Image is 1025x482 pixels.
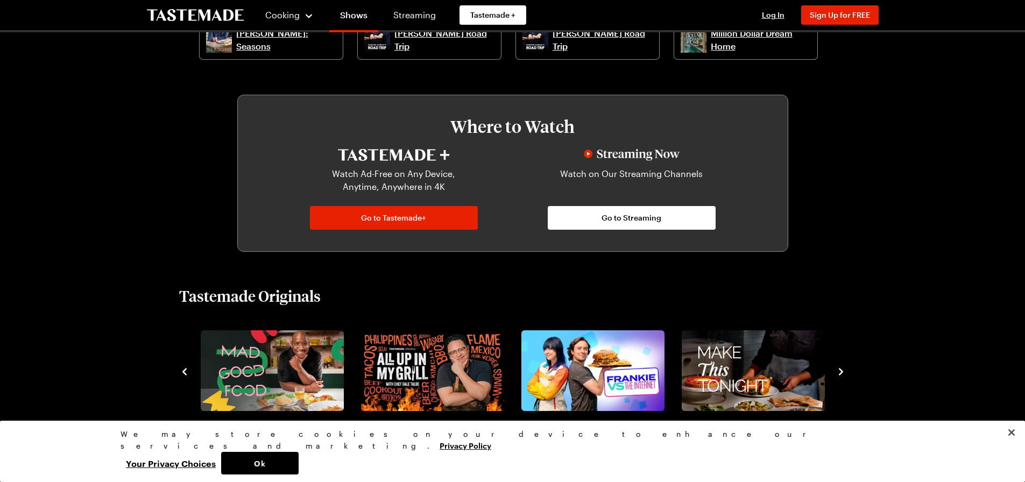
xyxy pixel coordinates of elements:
[121,452,221,474] button: Your Privacy Choices
[517,327,677,414] div: 6 / 8
[179,364,190,377] button: navigate to previous item
[121,428,895,452] div: We may store cookies on your device to enhance our services and marketing.
[677,327,838,414] div: 7 / 8
[179,286,321,306] h2: Tastemade Originals
[553,27,653,53] a: [PERSON_NAME] Road Trip
[199,330,342,411] a: Mad Good Food
[801,5,879,25] button: Sign Up for FREE
[359,330,502,411] a: All Up In My Grill
[265,2,314,28] button: Cooking
[236,27,336,53] a: [PERSON_NAME]: Seasons
[762,10,784,19] span: Log In
[196,327,357,414] div: 4 / 8
[521,330,665,411] img: Frankie vs. the Internet
[584,149,680,161] img: Streaming
[310,206,478,230] a: Go to Tastemade+
[1000,421,1023,444] button: Close
[361,330,504,411] img: All Up In My Grill
[440,440,491,450] a: More information about your privacy, opens in a new tab
[711,27,811,53] a: Million Dollar Dream Home
[470,10,515,20] span: Tastemade +
[752,10,795,20] button: Log In
[519,330,662,411] a: Frankie vs. the Internet
[338,149,449,161] img: Tastemade+
[316,167,471,193] p: Watch Ad-Free on Any Device, Anytime, Anywhere in 4K
[357,327,517,414] div: 5 / 8
[810,10,870,19] span: Sign Up for FREE
[460,5,526,25] a: Tastemade +
[394,27,494,53] a: [PERSON_NAME] Road Trip
[201,330,344,411] img: Mad Good Food
[680,330,823,411] a: Make this Tonight
[836,364,846,377] button: navigate to next item
[270,117,755,136] h3: Where to Watch
[221,452,299,474] button: Ok
[147,9,244,22] a: To Tastemade Home Page
[682,330,825,411] img: Make this Tonight
[265,10,300,20] span: Cooking
[329,2,378,32] a: Shows
[602,212,661,223] span: Go to Streaming
[554,167,709,193] p: Watch on Our Streaming Channels
[361,212,426,223] span: Go to Tastemade+
[121,428,895,474] div: Privacy
[548,206,716,230] a: Go to Streaming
